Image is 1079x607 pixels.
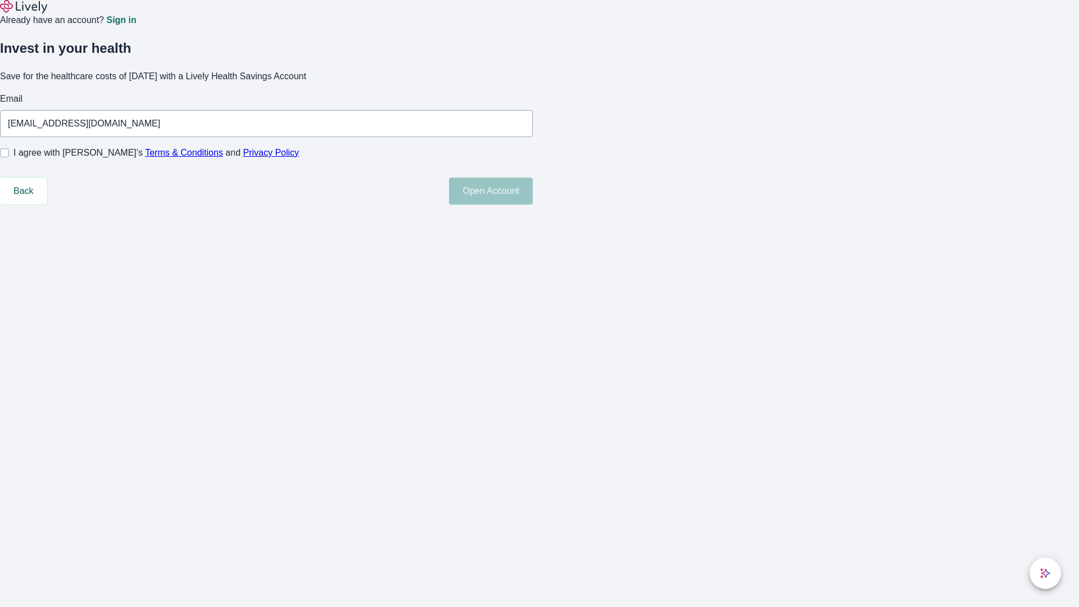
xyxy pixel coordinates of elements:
svg: Lively AI Assistant [1040,568,1051,579]
a: Privacy Policy [243,148,300,157]
a: Sign in [106,16,136,25]
span: I agree with [PERSON_NAME]’s and [13,146,299,160]
button: chat [1030,558,1061,589]
a: Terms & Conditions [145,148,223,157]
